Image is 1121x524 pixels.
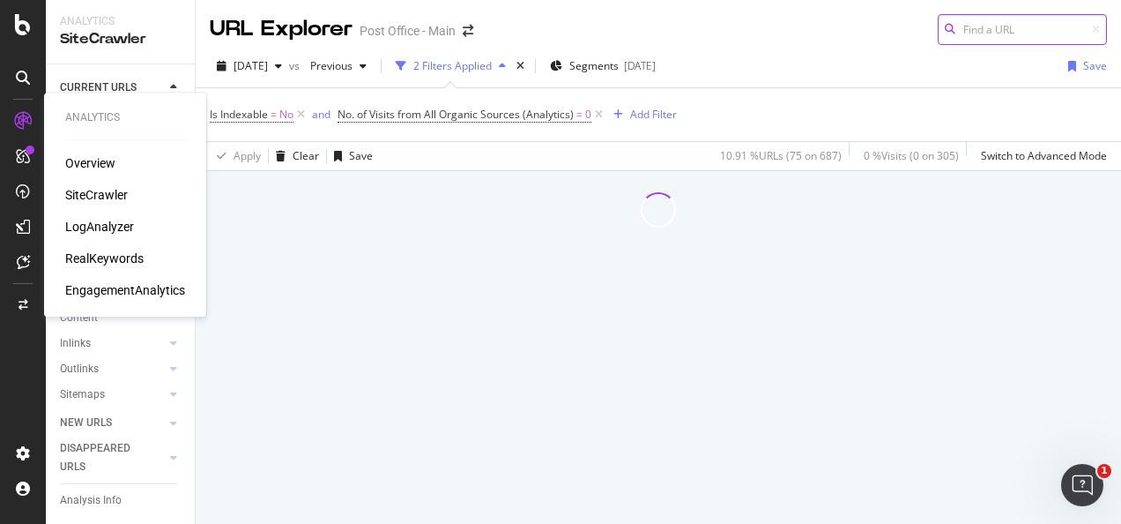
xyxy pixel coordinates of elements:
[349,148,373,163] div: Save
[65,110,185,125] div: Analytics
[60,79,165,97] a: CURRENT URLS
[60,334,91,353] div: Inlinks
[974,142,1107,170] button: Switch to Advanced Mode
[543,52,663,80] button: Segments[DATE]
[65,250,144,267] a: RealKeywords
[303,52,374,80] button: Previous
[327,142,373,170] button: Save
[60,360,165,378] a: Outlinks
[312,106,330,123] button: and
[60,414,165,432] a: NEW URLS
[279,102,293,127] span: No
[234,148,261,163] div: Apply
[269,142,319,170] button: Clear
[60,386,165,404] a: Sitemaps
[65,186,128,204] a: SiteCrawler
[338,107,574,122] span: No. of Visits from All Organic Sources (Analytics)
[60,14,181,29] div: Analytics
[569,58,619,73] span: Segments
[1061,464,1103,506] iframe: Intercom live chat
[210,52,289,80] button: [DATE]
[606,104,677,125] button: Add Filter
[1061,52,1107,80] button: Save
[413,58,492,73] div: 2 Filters Applied
[210,107,268,122] span: Is Indexable
[60,309,98,327] div: Content
[1083,58,1107,73] div: Save
[389,52,513,80] button: 2 Filters Applied
[60,79,137,97] div: CURRENT URLS
[60,334,165,353] a: Inlinks
[624,58,656,73] div: [DATE]
[360,22,456,40] div: Post Office - Main
[60,439,165,476] a: DISAPPEARED URLS
[210,142,261,170] button: Apply
[60,491,182,510] a: Analysis Info
[463,25,473,37] div: arrow-right-arrow-left
[303,58,353,73] span: Previous
[210,14,353,44] div: URL Explorer
[1097,464,1111,478] span: 1
[720,148,842,163] div: 10.91 % URLs ( 75 on 687 )
[60,439,149,476] div: DISAPPEARED URLS
[312,107,330,122] div: and
[289,58,303,73] span: vs
[65,154,115,172] a: Overview
[576,107,583,122] span: =
[513,57,528,75] div: times
[60,491,122,510] div: Analysis Info
[234,58,268,73] span: 2025 Sep. 8th
[981,148,1107,163] div: Switch to Advanced Mode
[60,414,112,432] div: NEW URLS
[65,281,185,299] a: EngagementAnalytics
[864,148,959,163] div: 0 % Visits ( 0 on 305 )
[60,309,182,327] a: Content
[271,107,277,122] span: =
[630,107,677,122] div: Add Filter
[60,360,99,378] div: Outlinks
[65,218,134,236] a: LogAnalyzer
[60,29,181,49] div: SiteCrawler
[938,14,1107,45] input: Find a URL
[293,148,319,163] div: Clear
[585,102,591,127] span: 0
[60,386,105,404] div: Sitemaps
